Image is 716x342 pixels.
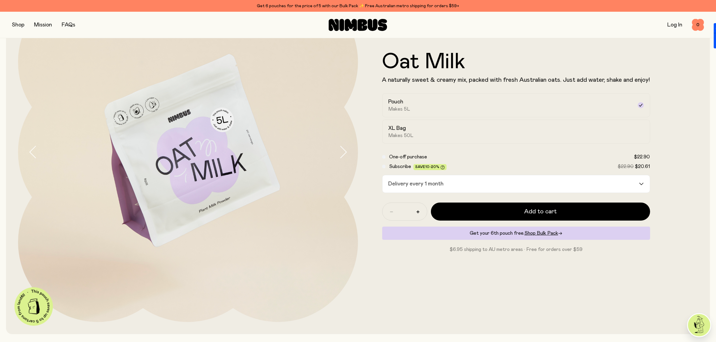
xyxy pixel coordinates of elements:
[688,314,710,336] img: agent
[692,19,704,31] button: 0
[62,22,75,28] a: FAQs
[389,98,404,105] h2: Pouch
[524,207,557,216] span: Add to cart
[667,22,682,28] a: Log In
[389,133,414,139] span: Makes 50L
[382,175,650,193] div: Search for option
[382,76,650,84] p: A naturally sweet & creamy mix, packed with fresh Australian oats. Just add water, shake and enjoy!
[415,165,445,169] span: Save
[446,175,638,193] input: Search for option
[634,154,650,159] span: $22.90
[524,231,562,236] a: Shop Bulk Pack→
[635,164,650,169] span: $20.61
[389,164,411,169] span: Subscribe
[382,227,650,240] div: Get your 6th pouch free.
[431,203,650,221] button: Add to cart
[382,246,650,253] p: $6.95 shipping to AU metro areas · Free for orders over $59
[387,175,445,193] span: Delivery every 1 month
[12,2,704,10] div: Get 6 pouches for the price of 5 with our Bulk Pack ✨ Free Australian metro shipping for orders $59+
[425,165,439,169] span: 10-20%
[618,164,634,169] span: $22.90
[34,22,52,28] a: Mission
[389,106,410,112] span: Makes 5L
[389,154,427,159] span: One-off purchase
[524,231,558,236] span: Shop Bulk Pack
[389,125,406,132] h2: XL Bag
[382,51,650,73] h1: Oat Milk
